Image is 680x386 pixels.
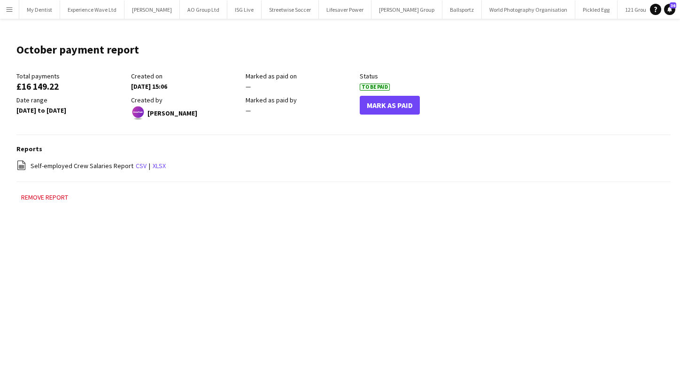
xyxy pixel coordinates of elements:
[482,0,575,19] button: World Photography Organisation
[180,0,227,19] button: AO Group Ltd
[360,96,420,115] button: Mark As Paid
[16,145,671,153] h3: Reports
[371,0,442,19] button: [PERSON_NAME] Group
[664,4,675,15] a: 36
[19,0,60,19] button: My Dentist
[246,106,251,115] span: —
[246,96,355,104] div: Marked as paid by
[16,106,126,115] div: [DATE] to [DATE]
[131,82,241,91] div: [DATE] 15:06
[153,162,166,170] a: xlsx
[124,0,180,19] button: [PERSON_NAME]
[246,82,251,91] span: —
[262,0,319,19] button: Streetwise Soccer
[246,72,355,80] div: Marked as paid on
[31,162,133,170] span: Self-employed Crew Salaries Report
[16,192,73,203] button: Remove report
[60,0,124,19] button: Experience Wave Ltd
[136,162,147,170] a: csv
[618,0,657,19] button: 121 Group
[227,0,262,19] button: ISG Live
[131,72,241,80] div: Created on
[16,43,139,57] h1: October payment report
[131,96,241,104] div: Created by
[670,2,676,8] span: 36
[360,72,470,80] div: Status
[16,72,126,80] div: Total payments
[319,0,371,19] button: Lifesaver Power
[442,0,482,19] button: Ballsportz
[16,82,126,91] div: £16 149.22
[16,96,126,104] div: Date range
[16,160,671,172] div: |
[575,0,618,19] button: Pickled Egg
[360,84,390,91] span: To Be Paid
[131,106,241,120] div: [PERSON_NAME]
